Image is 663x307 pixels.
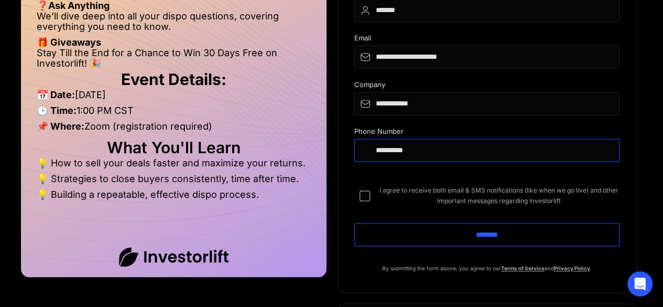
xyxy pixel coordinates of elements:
a: Terms of Service [501,265,545,271]
strong: 🕒 Time: [37,105,77,116]
li: 💡 How to sell your deals faster and maximize your returns. [37,158,311,174]
li: 1:00 PM CST [37,105,311,121]
div: Email [354,34,620,45]
li: Zoom (registration required) [37,121,311,137]
div: Open Intercom Messenger [627,271,653,297]
div: Phone Number [354,128,620,139]
a: Privacy Policy [554,265,590,271]
p: By submitting the form above, you agree to our and . [354,263,620,273]
span: I agree to receive both email & SMS notifications (like when we go live) and other important mess... [378,185,620,206]
li: [DATE] [37,90,311,105]
strong: 📌 Where: [37,121,84,132]
strong: 🎁 Giveaways [37,37,101,48]
strong: Event Details: [121,70,226,89]
h2: What You'll Learn [37,142,311,153]
div: Company [354,81,620,92]
li: 💡 Building a repeatable, effective dispo process. [37,189,311,200]
strong: 📅 Date: [37,89,75,100]
li: 💡 Strategies to close buyers consistently, time after time. [37,174,311,189]
li: We’ll dive deep into all your dispo questions, covering everything you need to know. [37,11,311,37]
li: Stay Till the End for a Chance to Win 30 Days Free on Investorlift! 🎉 [37,48,311,69]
